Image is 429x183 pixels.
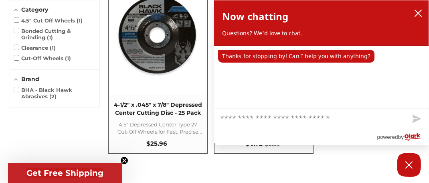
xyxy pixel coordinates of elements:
[113,121,203,135] span: 4.5" Depressed Center Type 27 Cut-Off Wheels for Fast, Precise Metal Cutting SOLD IN PACKS OF 25 ...
[21,6,48,13] span: Category
[398,132,404,142] span: by
[47,34,53,41] span: 1
[214,46,429,108] div: chat
[14,45,56,51] span: Clearance
[397,153,421,177] button: Close Chatbox
[412,7,425,19] button: close chatbox
[65,55,71,61] span: 1
[222,8,288,24] h2: Now chatting
[218,50,374,63] p: Thanks for stopping by! Can I help you with anything?
[14,55,71,61] span: Cut-Off Wheels
[14,87,95,100] span: BHA - Black Hawk Abrasives
[49,93,57,100] span: 2
[26,168,103,178] span: Get Free Shipping
[120,157,128,165] button: Close teaser
[222,29,421,37] p: Questions? We'd love to chat.
[377,130,429,145] a: Powered by Olark
[146,140,167,147] span: $25.96
[403,109,429,130] button: Send message
[377,132,398,142] span: powered
[50,45,56,51] span: 1
[14,28,95,41] span: Bonded Cutting & Grinding
[113,101,203,117] span: 4-1/2" x .045" x 7/8" Depressed Center Cutting Disc - 25 Pack
[14,17,83,24] span: 4.5" Cut Off Wheels
[21,75,39,83] span: Brand
[8,163,122,183] div: Get Free ShippingClose teaser
[77,17,83,24] span: 1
